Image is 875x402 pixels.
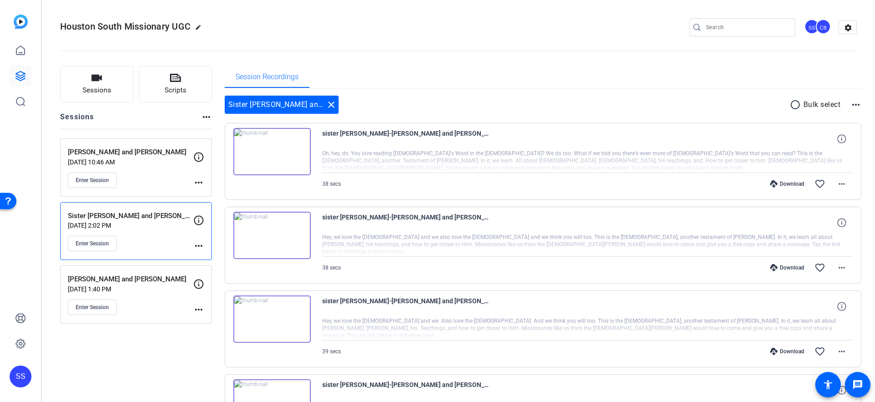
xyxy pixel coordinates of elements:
[852,379,863,390] mat-icon: message
[68,158,193,166] p: [DATE] 10:46 AM
[68,236,117,251] button: Enter Session
[76,304,109,311] span: Enter Session
[10,366,31,387] div: SS
[850,99,861,110] mat-icon: more_horiz
[322,265,341,271] span: 38 secs
[225,96,339,114] div: Sister [PERSON_NAME] and [PERSON_NAME]
[836,262,847,273] mat-icon: more_horiz
[823,379,834,390] mat-icon: accessibility
[706,22,788,33] input: Search
[68,300,117,315] button: Enter Session
[322,212,491,234] span: sister [PERSON_NAME]-[PERSON_NAME] and [PERSON_NAME]-2025-08-27-15-52-01-264-0
[814,262,825,273] mat-icon: favorite_border
[82,85,111,96] span: Sessions
[60,112,94,129] h2: Sessions
[766,264,809,271] div: Download
[195,24,206,35] mat-icon: edit
[322,128,491,150] span: sister [PERSON_NAME]-[PERSON_NAME] and [PERSON_NAME]-2025-08-27-15-54-59-733-0
[68,222,193,229] p: [DATE] 2:02 PM
[816,19,832,35] ngx-avatar: Corey Blake
[193,304,204,315] mat-icon: more_horiz
[233,212,311,259] img: thumb-nail
[68,173,117,188] button: Enter Session
[804,19,820,35] ngx-avatar: Sam Suzuki
[804,19,819,34] div: SS
[236,73,299,81] span: Session Recordings
[322,181,341,187] span: 38 secs
[193,240,204,251] mat-icon: more_horiz
[766,348,809,355] div: Download
[766,180,809,188] div: Download
[60,66,134,102] button: Sessions
[814,178,825,189] mat-icon: favorite_border
[68,285,193,293] p: [DATE] 1:40 PM
[201,112,212,122] mat-icon: more_horiz
[814,346,825,357] mat-icon: favorite_border
[816,19,831,34] div: CB
[193,177,204,188] mat-icon: more_horiz
[326,99,337,110] mat-icon: close
[790,99,803,110] mat-icon: radio_button_unchecked
[322,379,491,401] span: sister [PERSON_NAME]-[PERSON_NAME] and [PERSON_NAME]-2025-08-27-15-46-28-725-0
[76,240,109,247] span: Enter Session
[233,295,311,343] img: thumb-nail
[322,348,341,355] span: 39 secs
[68,211,193,221] p: Sister [PERSON_NAME] and [PERSON_NAME]
[836,178,847,189] mat-icon: more_horiz
[68,147,193,158] p: [PERSON_NAME] and [PERSON_NAME]
[233,128,311,175] img: thumb-nail
[803,99,841,110] p: Bulk select
[76,177,109,184] span: Enter Session
[839,21,857,35] mat-icon: settings
[836,346,847,357] mat-icon: more_horiz
[139,66,212,102] button: Scripts
[60,21,190,32] span: Houston South Missionary UGC
[14,15,28,29] img: blue-gradient.svg
[68,274,193,285] p: [PERSON_NAME] and [PERSON_NAME]
[322,295,491,317] span: sister [PERSON_NAME]-[PERSON_NAME] and [PERSON_NAME]-2025-08-27-15-50-53-563-0
[165,85,186,96] span: Scripts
